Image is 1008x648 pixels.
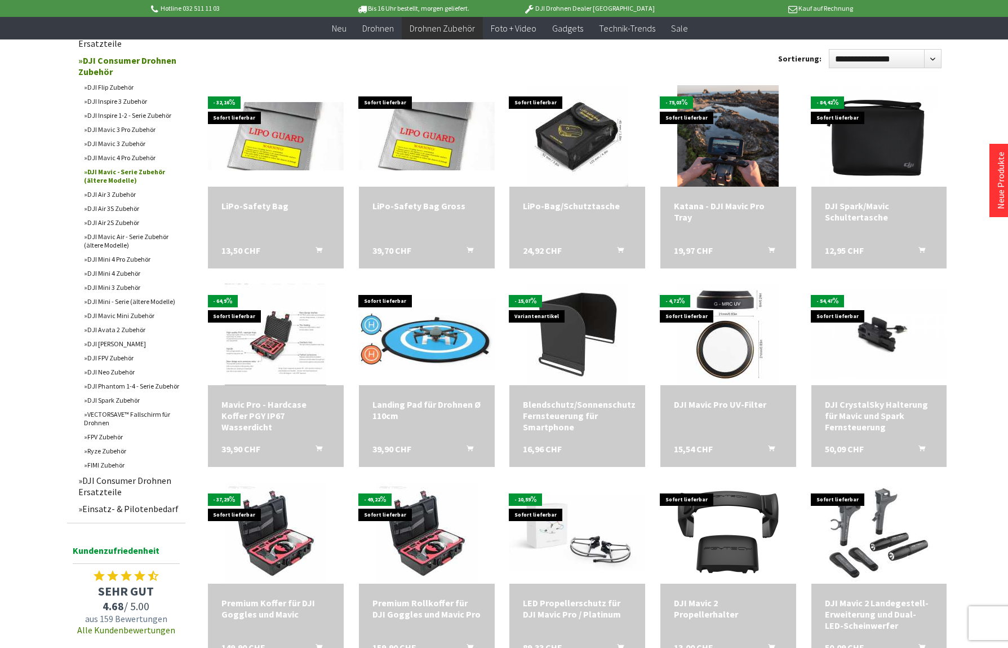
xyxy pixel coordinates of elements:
[372,399,481,421] div: Landing Pad für Drohnen Ø 110cm
[509,495,645,571] img: LED Propellerschutz für DJI Mavic Pro / Platinum
[674,200,783,223] div: Katana - DJI Mavic Pro Tray
[78,108,185,122] a: DJI Inspire 1-2 - Serie Zubehör
[324,17,354,40] a: Neu
[523,399,632,433] div: Blendschutz/Sonnenschutz Fernsteuerung für Smartphone
[78,151,185,165] a: DJI Mavic 4 Pro Zubehör
[677,85,779,187] img: Katana - DJI Mavic Pro Tray
[221,443,260,455] span: 39,90 CHF
[828,482,930,584] img: DJI Mavic 2 Landegestell-Erweiterung und Dual-LED-Scheinwerfer
[73,472,185,500] a: DJI Consumer Drohnen Ersatzteile
[825,399,934,433] a: DJI CrystalSky Halterung für Mavic und Spark Fernsteuerung 50,09 CHF In den Warenkorb
[663,17,696,40] a: Sale
[221,200,330,211] div: LiPo-Safety Bag
[523,399,632,433] a: Blendschutz/Sonnenschutz Fernsteuerung für Smartphone 16,96 CHF
[825,597,934,631] div: DJI Mavic 2 Landegestell-Erweiterung und Dual-LED-Scheinwerfer
[677,284,779,385] img: DJI Mavic Pro UV-Filter
[359,102,495,170] img: LiPo-Safety Bag Gross
[552,23,583,34] span: Gadgets
[325,2,501,15] p: Bis 16 Uhr bestellt, morgen geliefert.
[372,399,481,421] a: Landing Pad für Drohnen Ø 110cm 39,90 CHF In den Warenkorb
[818,85,941,187] img: DJI Spark/Mavic Schultertasche
[67,583,185,599] span: SEHR GUT
[671,23,688,34] span: Sale
[674,597,783,620] a: DJI Mavic 2 Propellerhalter 13,00 CHF In den Warenkorb
[78,80,185,94] a: DJI Flip Zubehör
[73,543,180,564] span: Kundenzufriedenheit
[67,599,185,613] span: / 5.00
[78,94,185,108] a: DJI Inspire 3 Zubehör
[905,245,932,259] button: In den Warenkorb
[78,201,185,215] a: DJI Air 3S Zubehör
[402,17,483,40] a: Drohnen Zubehör
[674,399,783,410] div: DJI Mavic Pro UV-Filter
[523,200,632,211] div: LiPo-Bag/Schutztasche
[67,613,185,624] span: aus 159 Bewertungen
[674,245,713,256] span: 19,97 CHF
[221,399,330,433] a: Mavic Pro - Hardcase Koffer PGY IP67 Wasserdicht 39,90 CHF In den Warenkorb
[523,443,562,455] span: 16,96 CHF
[372,245,411,256] span: 39,70 CHF
[78,323,185,337] a: DJI Avata 2 Zubehör
[754,245,781,259] button: In den Warenkorb
[523,200,632,211] a: LiPo-Bag/Schutztasche 24,92 CHF In den Warenkorb
[603,245,630,259] button: In den Warenkorb
[995,152,1006,209] a: Neue Produkte
[372,443,411,455] span: 39,90 CHF
[527,284,628,385] img: Blendschutz/Sonnenschutz Fernsteuerung für Smartphone
[453,443,480,458] button: In den Warenkorb
[362,23,394,34] span: Drohnen
[491,23,536,34] span: Foto + Video
[544,17,591,40] a: Gadgets
[591,17,663,40] a: Technik-Trends
[825,443,864,455] span: 50,09 CHF
[674,200,783,223] a: Katana - DJI Mavic Pro Tray 19,97 CHF In den Warenkorb
[78,458,185,472] a: FIMI Zubehör
[674,597,783,620] div: DJI Mavic 2 Propellerhalter
[78,337,185,351] a: DJI [PERSON_NAME]
[77,624,175,636] a: Alle Kundenbewertungen
[73,52,185,80] a: DJI Consumer Drohnen Zubehör
[73,500,185,517] a: Einsatz- & Pilotenbedarf
[354,17,402,40] a: Drohnen
[674,443,713,455] span: 15,54 CHF
[221,399,330,433] div: Mavic Pro - Hardcase Koffer PGY IP67 Wasserdicht
[825,200,934,223] div: DJI Spark/Mavic Schultertasche
[78,444,185,458] a: Ryze Zubehör
[523,597,632,620] a: LED Propellerschutz für DJI Mavic Pro / Platinum 89,33 CHF In den Warenkorb
[372,200,481,211] a: LiPo-Safety Bag Gross 39,70 CHF In den Warenkorb
[905,443,932,458] button: In den Warenkorb
[359,299,495,370] img: Landing Pad für Drohnen Ø 110cm
[372,597,481,620] a: Premium Rollkoffer für DJI Goggles und Mavic Pro 159,90 CHF In den Warenkorb
[825,245,864,256] span: 12,95 CHF
[372,200,481,211] div: LiPo-Safety Bag Gross
[302,443,329,458] button: In den Warenkorb
[523,245,562,256] span: 24,92 CHF
[78,379,185,393] a: DJI Phantom 1-4 - Serie Zubehör
[825,200,934,223] a: DJI Spark/Mavic Schultertasche 12,95 CHF In den Warenkorb
[825,399,934,433] div: DJI CrystalSky Halterung für Mavic und Spark Fernsteuerung
[78,230,185,252] a: DJI Mavic Air - Serie Zubehör (ältere Modelle)
[221,597,330,620] a: Premium Koffer für DJI Goggles und Mavic 149,90 CHF In den Warenkorb
[677,482,779,584] img: DJI Mavic 2 Propellerhalter
[372,597,481,620] div: Premium Rollkoffer für DJI Goggles und Mavic Pro
[78,252,185,266] a: DJI Mini 4 Pro Zubehör
[78,136,185,151] a: DJI Mavic 3 Zubehör
[225,482,326,584] img: Premium Koffer für DJI Goggles und Mavic
[78,430,185,444] a: FPV Zubehör
[78,215,185,230] a: DJI Air 2S Zubehör
[674,399,783,410] a: DJI Mavic Pro UV-Filter 15,54 CHF In den Warenkorb
[677,2,853,15] p: Kauf auf Rechnung
[221,245,260,256] span: 13,50 CHF
[410,23,475,34] span: Drohnen Zubehör
[149,2,325,15] p: Hotline 032 511 11 03
[78,266,185,280] a: DJI Mini 4 Zubehör
[778,50,822,68] label: Sortierung:
[453,245,480,259] button: In den Warenkorb
[208,102,344,170] img: LiPo-Safety Bag
[825,597,934,631] a: DJI Mavic 2 Landegestell-Erweiterung und Dual-LED-Scheinwerfer 50,09 CHF In den Warenkorb
[221,200,330,211] a: LiPo-Safety Bag 13,50 CHF In den Warenkorb
[78,308,185,323] a: DJI Mavic Mini Zubehör
[754,443,781,458] button: In den Warenkorb
[78,407,185,430] a: VECTORSAVE™ Fallschirm für Drohnen
[78,165,185,187] a: DJI Mavic - Serie Zubehör (ältere Modelle)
